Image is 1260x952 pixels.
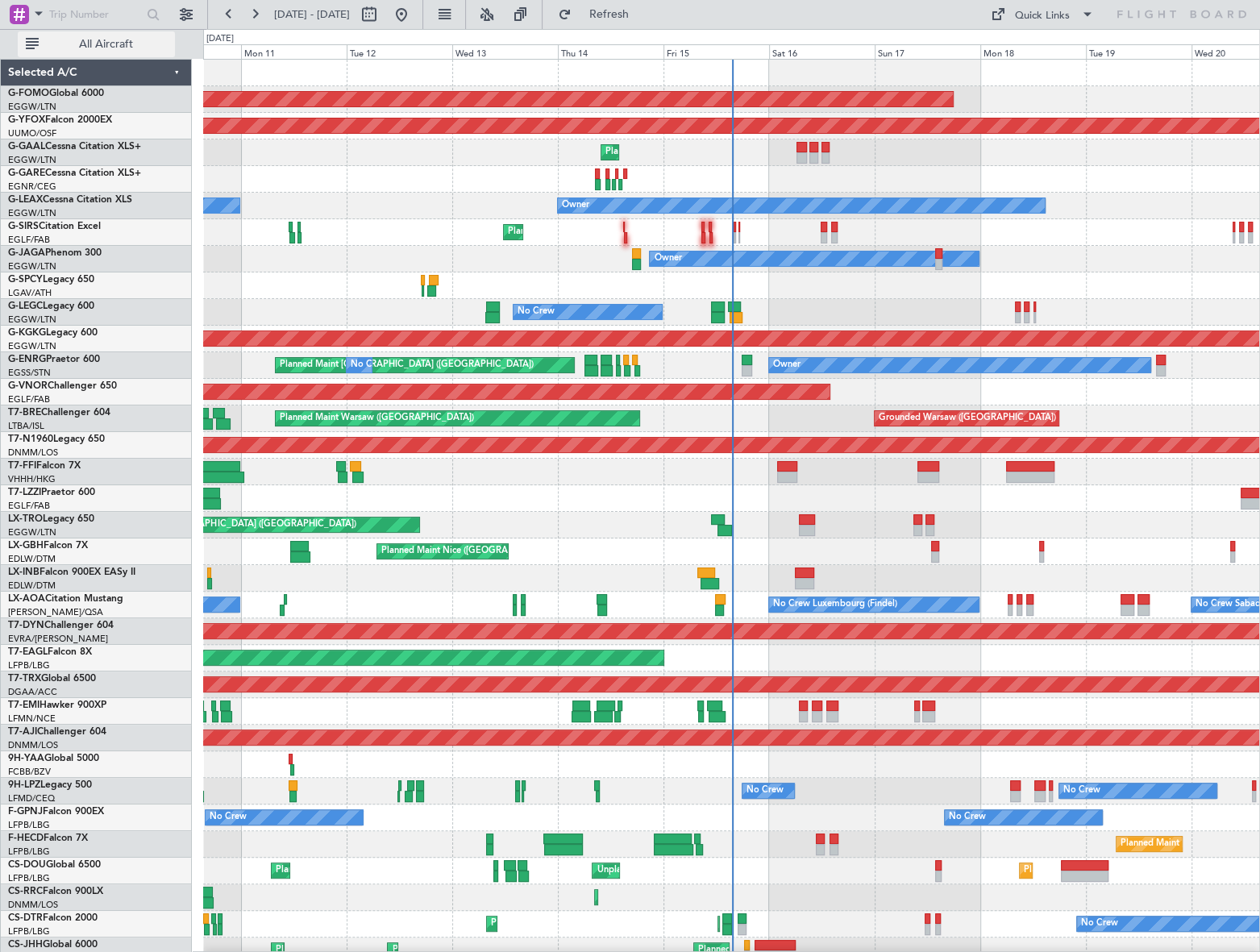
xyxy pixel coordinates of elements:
div: Sat 16 [769,44,875,59]
div: No Crew [1081,912,1118,936]
a: EVRA/[PERSON_NAME] [8,633,108,645]
span: [DATE] - [DATE] [274,7,350,22]
button: Quick Links [983,2,1102,27]
a: EGGW/LTN [8,207,56,219]
a: T7-TRXGlobal 6500 [8,674,96,684]
a: UUMO/OSF [8,127,56,139]
a: DNMM/LOS [8,899,58,911]
a: T7-FFIFalcon 7X [8,461,81,471]
a: FCBB/BZV [8,766,51,778]
span: G-JAGA [8,248,45,258]
div: Grounded Warsaw ([GEOGRAPHIC_DATA]) [879,406,1056,430]
a: VHHH/HKG [8,473,56,485]
div: Mon 18 [980,44,1086,59]
a: EGNR/CEG [8,181,56,193]
span: CS-DOU [8,860,46,870]
span: 9H-LPZ [8,780,40,790]
div: No Crew [1063,779,1100,803]
a: LFMN/NCE [8,713,56,725]
span: G-KGKG [8,328,46,338]
a: T7-N1960Legacy 650 [8,434,105,444]
a: CS-JHHGlobal 6000 [8,940,98,950]
div: Owner [654,247,681,271]
a: F-GPNJFalcon 900EX [8,807,104,817]
a: G-YFOXFalcon 2000EX [8,115,112,125]
a: DNMM/LOS [8,447,58,459]
a: LFPB/LBG [8,819,50,831]
span: T7-FFI [8,461,36,471]
span: G-GARE [8,168,45,178]
span: CS-DTR [8,913,43,923]
div: Unplanned Maint [GEOGRAPHIC_DATA] ([GEOGRAPHIC_DATA]) [597,858,862,883]
a: G-GAALCessna Citation XLS+ [8,142,141,152]
a: EDLW/DTM [8,553,56,565]
span: T7-EMI [8,700,40,710]
div: Thu 14 [558,44,663,59]
span: G-VNOR [8,381,48,391]
div: Owner [773,353,800,377]
button: All Aircraft [18,31,175,57]
div: Fri 15 [663,44,769,59]
span: Refresh [575,9,642,20]
span: T7-LZZI [8,488,41,497]
span: LX-TRO [8,514,43,524]
div: No Crew [746,779,784,803]
a: LTBA/ISL [8,420,44,432]
input: Trip Number [49,2,142,27]
span: CS-JHH [8,940,43,950]
a: EGGW/LTN [8,101,56,113]
div: No Crew [949,805,986,829]
span: LX-GBH [8,541,44,551]
div: No Crew [210,805,247,829]
span: G-LEAX [8,195,43,205]
span: G-YFOX [8,115,45,125]
div: Unplanned Maint [GEOGRAPHIC_DATA] ([GEOGRAPHIC_DATA]) [90,513,356,537]
a: EDLW/DTM [8,580,56,592]
a: EGSS/STN [8,367,51,379]
div: Planned Maint [605,140,664,164]
a: EGGW/LTN [8,526,56,538]
span: LX-AOA [8,594,45,604]
a: EGLF/FAB [8,234,50,246]
span: T7-TRX [8,674,41,684]
div: No Crew Luxembourg (Findel) [773,592,897,617]
a: G-JAGAPhenom 300 [8,248,102,258]
span: T7-AJI [8,727,37,737]
a: G-FOMOGlobal 6000 [8,89,104,98]
a: G-GARECessna Citation XLS+ [8,168,141,178]
button: Refresh [551,2,647,27]
a: LFMD/CEQ [8,792,55,804]
span: T7-DYN [8,621,44,630]
span: F-GPNJ [8,807,43,817]
span: All Aircraft [42,39,170,50]
a: CS-DTRFalcon 2000 [8,913,98,923]
a: 9H-LPZLegacy 500 [8,780,92,790]
a: EGLF/FAB [8,393,50,405]
span: LX-INB [8,567,40,577]
a: T7-EAGLFalcon 8X [8,647,92,657]
a: G-SIRSCitation Excel [8,222,101,231]
div: Owner [562,193,589,218]
span: CS-RRC [8,887,43,896]
span: G-ENRG [8,355,46,364]
div: Sun 17 [875,44,980,59]
a: G-VNORChallenger 650 [8,381,117,391]
a: G-LEGCLegacy 600 [8,301,94,311]
a: 9H-YAAGlobal 5000 [8,754,99,763]
a: EGGW/LTN [8,340,56,352]
div: Planned Maint Sofia [491,912,573,936]
a: T7-BREChallenger 604 [8,408,110,418]
a: T7-EMIHawker 900XP [8,700,106,710]
div: Mon 11 [241,44,347,59]
div: Planned Maint Nice ([GEOGRAPHIC_DATA]) [381,539,561,563]
a: DGAA/ACC [8,686,57,698]
div: No Crew [351,353,388,377]
span: T7-N1960 [8,434,53,444]
a: EGGW/LTN [8,154,56,166]
span: G-SPCY [8,275,43,285]
span: T7-BRE [8,408,41,418]
a: T7-DYNChallenger 604 [8,621,114,630]
a: LGAV/ATH [8,287,52,299]
div: Tue 19 [1086,44,1191,59]
span: G-GAAL [8,142,45,152]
